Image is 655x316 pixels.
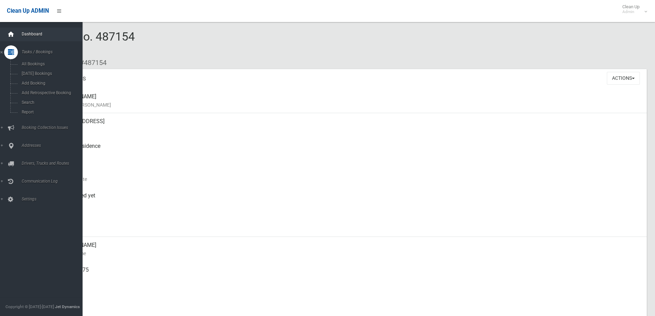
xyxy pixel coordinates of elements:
div: Front of Residence [55,138,641,163]
div: 0412 262 275 [55,262,641,286]
span: Report [20,110,82,115]
small: Name of [PERSON_NAME] [55,101,641,109]
span: Clean Up [619,4,646,14]
span: Communication Log [20,179,88,184]
div: [DATE] [55,163,641,187]
small: Pickup Point [55,150,641,159]
small: Landline [55,299,641,307]
span: Booking Collection Issues [20,125,88,130]
span: Copyright © [DATE]-[DATE] [6,304,54,309]
div: None given [55,286,641,311]
div: Not collected yet [55,187,641,212]
strong: Jet Dynamics [55,304,80,309]
small: Admin [622,9,640,14]
span: Addresses [20,143,88,148]
small: Contact Name [55,249,641,258]
small: Collected At [55,200,641,208]
li: #487154 [75,56,107,69]
span: Drivers, Trucks and Routes [20,161,88,166]
span: Tasks / Bookings [20,50,88,54]
small: Mobile [55,274,641,282]
small: Zone [55,225,641,233]
span: [DATE] Bookings [20,71,82,76]
span: All Bookings [20,62,82,66]
button: Actions [607,72,640,85]
small: Address [55,126,641,134]
div: [STREET_ADDRESS] [55,113,641,138]
span: Clean Up ADMIN [7,8,49,14]
span: Settings [20,197,88,201]
span: Add Retrospective Booking [20,90,82,95]
div: [DATE] [55,212,641,237]
span: Add Booking [20,81,82,86]
span: Dashboard [20,32,88,36]
span: Search [20,100,82,105]
small: Collection Date [55,175,641,183]
span: Booking No. 487154 [30,30,135,56]
div: [PERSON_NAME] [55,88,641,113]
div: [PERSON_NAME] [55,237,641,262]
